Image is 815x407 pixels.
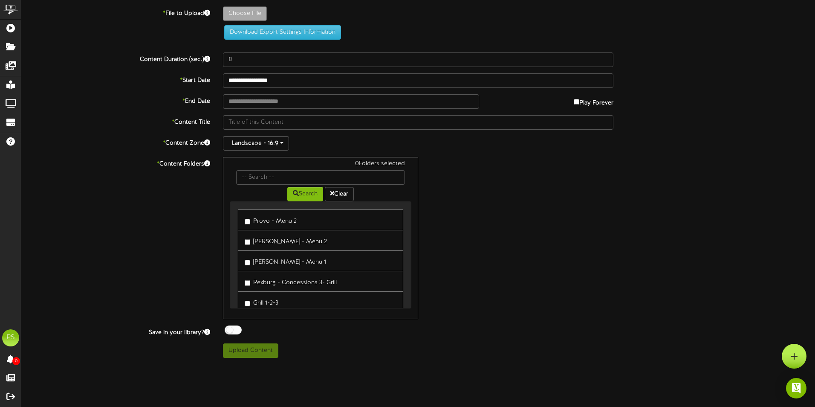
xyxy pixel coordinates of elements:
label: Rexburg - Concessions 3- Grill [245,276,337,287]
a: Download Export Settings Information [220,29,341,35]
label: Start Date [15,73,217,85]
label: Content Duration (sec.) [15,52,217,64]
input: [PERSON_NAME] - Menu 2 [245,239,250,245]
label: Content Folders [15,157,217,169]
input: Rexburg - Concessions 3- Grill [245,280,250,286]
button: Landscape - 16:9 [223,136,289,151]
label: Save in your library? [15,326,217,337]
button: Download Export Settings Information [224,25,341,40]
label: Play Forever [574,94,613,108]
label: [PERSON_NAME] - Menu 1 [245,255,326,267]
button: Upload Content [223,343,278,358]
input: Play Forever [574,99,579,105]
div: PS [2,329,19,346]
label: File to Upload [15,6,217,18]
div: 0 Folders selected [230,160,411,170]
div: Open Intercom Messenger [786,378,806,398]
label: Content Zone [15,136,217,148]
input: Title of this Content [223,115,613,130]
span: 0 [12,357,20,365]
label: Grill 1-2-3 [245,296,278,308]
label: [PERSON_NAME] - Menu 2 [245,235,327,246]
label: End Date [15,94,217,106]
input: Grill 1-2-3 [245,301,250,306]
label: Provo - Menu 2 [245,214,297,226]
input: [PERSON_NAME] - Menu 1 [245,260,250,265]
input: -- Search -- [236,170,405,185]
label: Content Title [15,115,217,127]
button: Search [287,187,323,201]
button: Clear [325,187,354,201]
input: Provo - Menu 2 [245,219,250,224]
